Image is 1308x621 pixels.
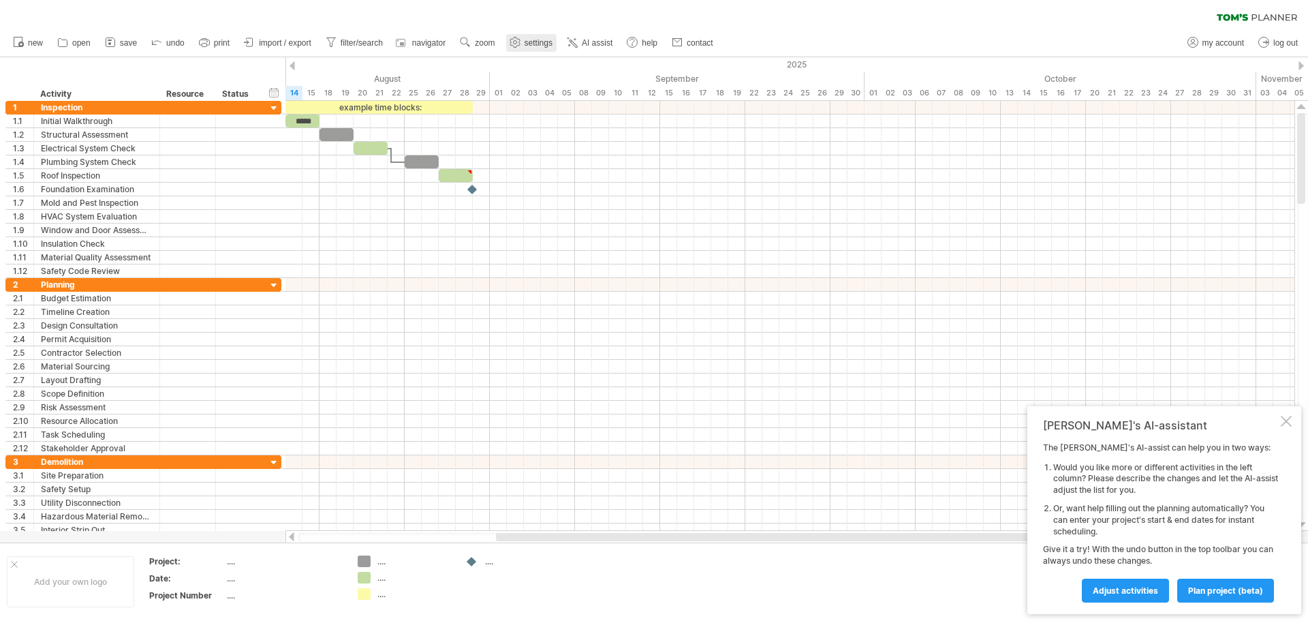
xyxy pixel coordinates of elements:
div: Thursday, 28 August 2025 [456,86,473,100]
div: Wednesday, 10 September 2025 [609,86,626,100]
div: Window and Door Assessment [41,224,153,237]
div: 2.6 [13,360,33,373]
span: filter/search [341,38,383,48]
div: 2.8 [13,387,33,400]
div: Wednesday, 8 October 2025 [950,86,967,100]
div: 2.1 [13,292,33,305]
div: Wednesday, 27 August 2025 [439,86,456,100]
div: Budget Estimation [41,292,153,305]
div: Scope Definition [41,387,153,400]
div: Wednesday, 1 October 2025 [865,86,882,100]
div: Monday, 13 October 2025 [1001,86,1018,100]
a: contact [668,34,717,52]
div: Thursday, 23 October 2025 [1137,86,1154,100]
div: Monday, 20 October 2025 [1086,86,1103,100]
div: Wednesday, 20 August 2025 [354,86,371,100]
a: plan project (beta) [1177,579,1274,603]
div: .... [377,588,452,600]
div: Task Scheduling [41,428,153,441]
div: Thursday, 21 August 2025 [371,86,388,100]
div: Tuesday, 26 August 2025 [422,86,439,100]
div: Thursday, 14 August 2025 [285,86,302,100]
span: log out [1273,38,1298,48]
div: Friday, 22 August 2025 [388,86,405,100]
div: 3.4 [13,510,33,523]
span: settings [525,38,552,48]
div: Wednesday, 29 October 2025 [1205,86,1222,100]
div: 1.5 [13,169,33,182]
div: Thursday, 4 September 2025 [541,86,558,100]
div: Project: [149,556,224,567]
li: Or, want help filling out the planning automatically? You can enter your project's start & end da... [1053,503,1278,537]
div: Monday, 1 September 2025 [490,86,507,100]
div: 1.11 [13,251,33,264]
div: 2.5 [13,346,33,359]
div: Wednesday, 22 October 2025 [1120,86,1137,100]
div: Plumbing System Check [41,155,153,168]
div: .... [227,556,341,567]
div: Insulation Check [41,237,153,250]
a: settings [506,34,557,52]
div: 3.2 [13,483,33,496]
div: 1.2 [13,128,33,141]
div: September 2025 [490,72,865,86]
div: 1.8 [13,210,33,223]
div: Tuesday, 28 October 2025 [1188,86,1205,100]
div: Material Sourcing [41,360,153,373]
span: contact [687,38,713,48]
div: Monday, 29 September 2025 [830,86,847,100]
div: Wednesday, 15 October 2025 [1035,86,1052,100]
div: Activity [40,87,152,101]
div: 2 [13,278,33,291]
div: 3 [13,455,33,468]
div: August 2025 [132,72,490,86]
div: 1.12 [13,264,33,277]
div: Friday, 17 October 2025 [1069,86,1086,100]
div: Tuesday, 16 September 2025 [677,86,694,100]
div: Wednesday, 24 September 2025 [779,86,796,100]
div: Monday, 15 September 2025 [660,86,677,100]
div: 1.1 [13,115,33,127]
div: Friday, 19 September 2025 [728,86,745,100]
div: Thursday, 18 September 2025 [711,86,728,100]
div: 1.9 [13,224,33,237]
div: Thursday, 16 October 2025 [1052,86,1069,100]
div: Thursday, 11 September 2025 [626,86,643,100]
div: .... [377,572,452,584]
div: Thursday, 9 October 2025 [967,86,984,100]
div: 1 [13,101,33,114]
div: Demolition [41,455,153,468]
div: 1.6 [13,183,33,196]
span: print [214,38,230,48]
div: Site Preparation [41,469,153,482]
div: .... [377,556,452,567]
div: .... [227,573,341,584]
div: Contractor Selection [41,346,153,359]
div: Date: [149,573,224,584]
div: Structural Assessment [41,128,153,141]
div: Tuesday, 14 October 2025 [1018,86,1035,100]
div: Friday, 15 August 2025 [302,86,320,100]
div: 3.1 [13,469,33,482]
div: Tuesday, 23 September 2025 [762,86,779,100]
span: new [28,38,43,48]
div: Add your own logo [7,556,134,607]
div: Tuesday, 4 November 2025 [1273,86,1290,100]
div: 3.5 [13,524,33,536]
a: import / export [240,34,315,52]
div: Planning [41,278,153,291]
div: Tuesday, 30 September 2025 [847,86,865,100]
li: Would you like more or different activities in the left column? Please describe the changes and l... [1053,462,1278,496]
div: 1.4 [13,155,33,168]
div: Electrical System Check [41,142,153,155]
div: .... [485,556,559,567]
div: Thursday, 30 October 2025 [1222,86,1239,100]
span: my account [1202,38,1244,48]
span: help [642,38,657,48]
div: 2.4 [13,333,33,346]
a: navigator [394,34,450,52]
div: Resource [166,87,208,101]
div: The [PERSON_NAME]'s AI-assist can help you in two ways: Give it a try! With the undo button in th... [1043,442,1278,602]
div: Monday, 6 October 2025 [916,86,933,100]
span: AI assist [582,38,612,48]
